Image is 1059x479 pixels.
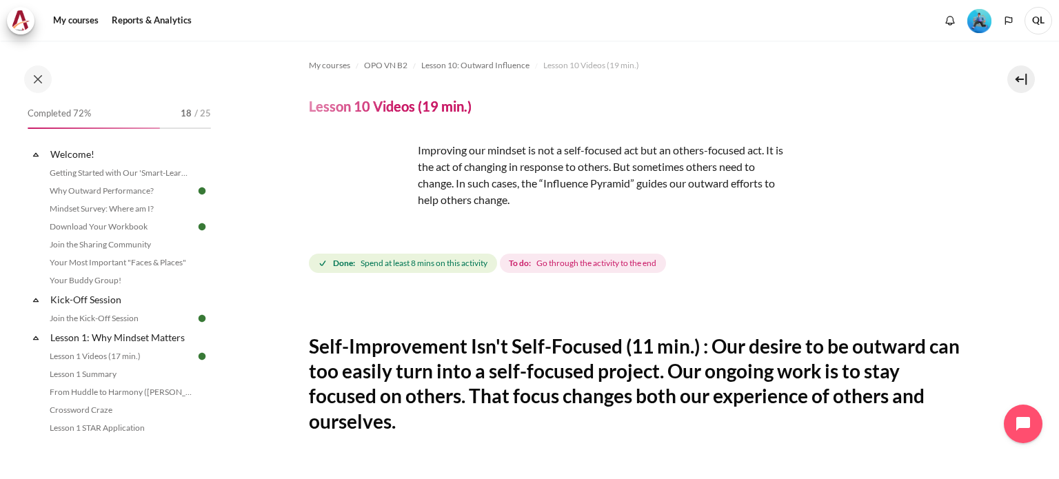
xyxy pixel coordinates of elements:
strong: Done: [333,257,355,269]
div: Completion requirements for Lesson 10 Videos (19 min.) [309,251,669,276]
a: Download Your Workbook [46,218,196,235]
span: Completed 72% [28,107,91,121]
span: Collapse [29,147,43,161]
a: OPO VN B2 [364,57,407,74]
span: Go through the activity to the end [536,257,656,269]
a: Crossword Craze [46,402,196,418]
a: Lesson 10 Videos (19 min.) [543,57,639,74]
a: Mindset Survey: Where am I? [46,201,196,217]
div: Level #3 [967,8,991,33]
img: Level #3 [967,9,991,33]
a: User menu [1025,7,1052,34]
p: Improving our mindset is not a self-focused act but an others-focused act. It is the act of chang... [309,142,791,208]
span: Spend at least 8 mins on this activity [361,257,487,269]
img: rdsgf [309,142,412,245]
a: From Huddle to Harmony ([PERSON_NAME]'s Story) [46,384,196,400]
a: Why Outward Performance? [46,183,196,199]
h4: Lesson 10 Videos (19 min.) [309,97,472,115]
img: Done [196,312,208,325]
strong: To do: [509,257,531,269]
span: Lesson 10 Videos (19 min.) [543,59,639,72]
a: Lesson 1 STAR Application [46,420,196,436]
button: Languages [998,10,1019,31]
span: Lesson 10: Outward Influence [421,59,529,72]
a: Kick-Off Session [48,290,196,309]
a: Your Buddy Group! [46,272,196,289]
a: Lesson 1: Why Mindset Matters [48,328,196,347]
a: Reports & Analytics [107,7,196,34]
a: Lesson 1 Summary [46,366,196,383]
a: Getting Started with Our 'Smart-Learning' Platform [46,165,196,181]
a: Join the Kick-Off Session [46,310,196,327]
a: Lesson 2: Radical Self-Awareness [48,438,196,456]
a: Level #3 [962,8,997,33]
span: QL [1025,7,1052,34]
img: Done [196,350,208,363]
a: Your Most Important "Faces & Places" [46,254,196,271]
a: My courses [309,57,350,74]
a: Welcome! [48,145,196,163]
a: Architeck Architeck [7,7,41,34]
span: 18 [181,107,192,121]
span: Collapse [29,331,43,345]
div: Show notification window with no new notifications [940,10,960,31]
span: Collapse [29,293,43,307]
a: Lesson 1 Videos (17 min.) [46,348,196,365]
img: Done [196,221,208,233]
nav: Navigation bar [309,54,961,77]
img: Done [196,185,208,197]
a: Lesson 10: Outward Influence [421,57,529,74]
span: My courses [309,59,350,72]
span: OPO VN B2 [364,59,407,72]
a: My courses [48,7,103,34]
div: 72% [28,128,160,129]
span: Collapse [29,440,43,454]
span: / 25 [194,107,211,121]
img: Architeck [11,10,30,31]
a: Join the Sharing Community [46,236,196,253]
h2: Self-Improvement Isn't Self-Focused (11 min.) : Our desire to be outward can too easily turn into... [309,334,961,434]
